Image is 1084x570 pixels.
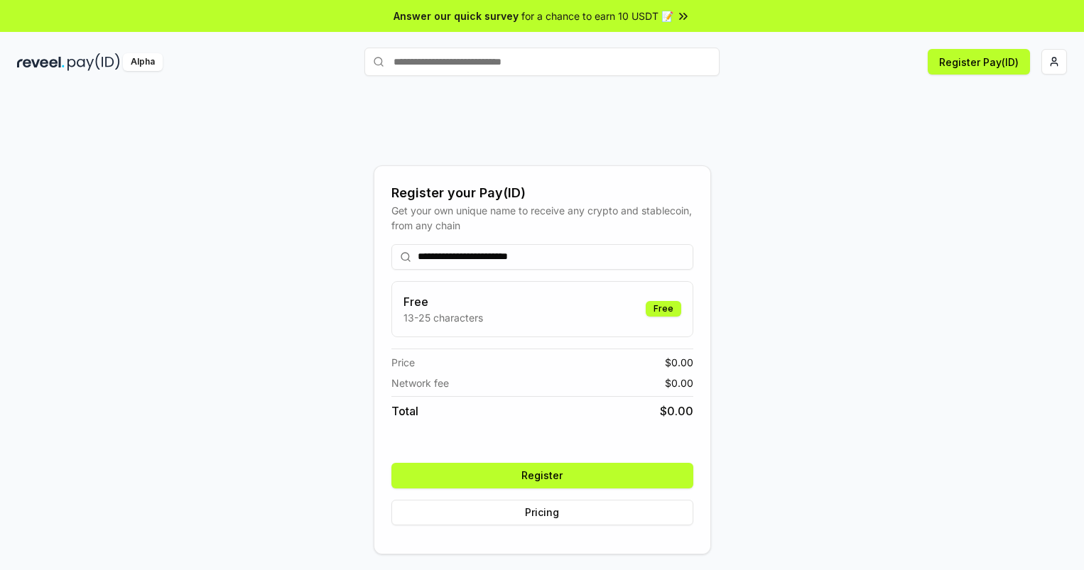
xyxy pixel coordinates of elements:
[660,402,693,420] span: $ 0.00
[394,9,519,23] span: Answer our quick survey
[403,310,483,325] p: 13-25 characters
[123,53,163,71] div: Alpha
[665,355,693,370] span: $ 0.00
[391,500,693,525] button: Pricing
[391,355,415,370] span: Price
[646,301,681,317] div: Free
[391,402,418,420] span: Total
[521,9,673,23] span: for a chance to earn 10 USDT 📝
[391,463,693,488] button: Register
[665,376,693,390] span: $ 0.00
[403,293,483,310] h3: Free
[391,203,693,233] div: Get your own unique name to receive any crypto and stablecoin, from any chain
[17,53,65,71] img: reveel_dark
[928,49,1030,75] button: Register Pay(ID)
[391,183,693,203] div: Register your Pay(ID)
[391,376,449,390] span: Network fee
[67,53,120,71] img: pay_id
